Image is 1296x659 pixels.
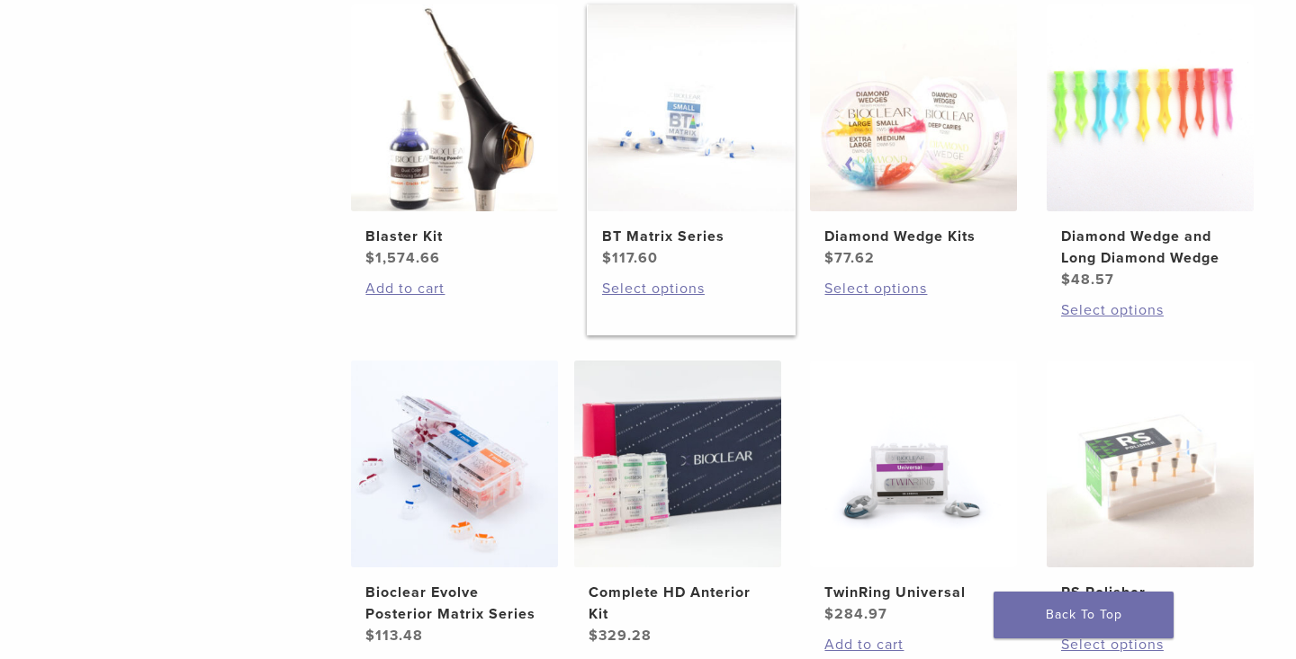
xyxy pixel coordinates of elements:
a: Diamond Wedge and Long Diamond WedgeDiamond Wedge and Long Diamond Wedge $48.57 [1046,4,1255,290]
a: Select options for “Diamond Wedge and Long Diamond Wedge” [1061,299,1239,321]
h2: Complete HD Anterior Kit [589,582,767,625]
h2: Diamond Wedge Kits [824,226,1003,247]
span: $ [365,627,375,645]
h2: Blaster Kit [365,226,544,247]
a: Blaster KitBlaster Kit $1,574.66 [350,4,560,269]
bdi: 117.60 [602,249,658,267]
span: $ [589,627,598,645]
img: Diamond Wedge Kits [810,4,1017,211]
h2: TwinRing Universal [824,582,1003,603]
bdi: 77.62 [824,249,875,267]
a: Back To Top [994,592,1174,638]
span: $ [1061,271,1071,289]
bdi: 113.48 [365,627,423,645]
span: $ [602,249,612,267]
img: Complete HD Anterior Kit [574,361,781,567]
a: Diamond Wedge KitsDiamond Wedge Kits $77.62 [809,4,1019,269]
h2: Bioclear Evolve Posterior Matrix Series [365,582,544,625]
h2: BT Matrix Series [602,226,780,247]
a: TwinRing UniversalTwinRing Universal $284.97 [809,361,1019,625]
img: BT Matrix Series [588,4,795,211]
bdi: 284.97 [824,605,887,623]
span: $ [365,249,375,267]
img: RS Polisher [1047,361,1254,567]
a: Select options for “RS Polisher” [1061,634,1239,655]
a: BT Matrix SeriesBT Matrix Series $117.60 [587,4,796,269]
img: Blaster Kit [351,4,558,211]
h2: RS Polisher [1061,582,1239,603]
h2: Diamond Wedge and Long Diamond Wedge [1061,226,1239,269]
a: Add to cart: “Blaster Kit” [365,278,544,299]
img: Diamond Wedge and Long Diamond Wedge [1047,4,1254,211]
img: Bioclear Evolve Posterior Matrix Series [351,361,558,567]
img: TwinRing Universal [810,361,1017,567]
bdi: 1,574.66 [365,249,440,267]
bdi: 329.28 [589,627,652,645]
a: Add to cart: “TwinRing Universal” [824,634,1003,655]
a: Complete HD Anterior KitComplete HD Anterior Kit $329.28 [573,361,783,646]
bdi: 48.57 [1061,271,1114,289]
a: Bioclear Evolve Posterior Matrix SeriesBioclear Evolve Posterior Matrix Series $113.48 [350,361,560,646]
span: $ [824,605,834,623]
a: RS PolisherRS Polisher $117.60 [1046,361,1255,625]
a: Select options for “BT Matrix Series” [602,278,780,299]
span: $ [824,249,834,267]
a: Select options for “Diamond Wedge Kits” [824,278,1003,299]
